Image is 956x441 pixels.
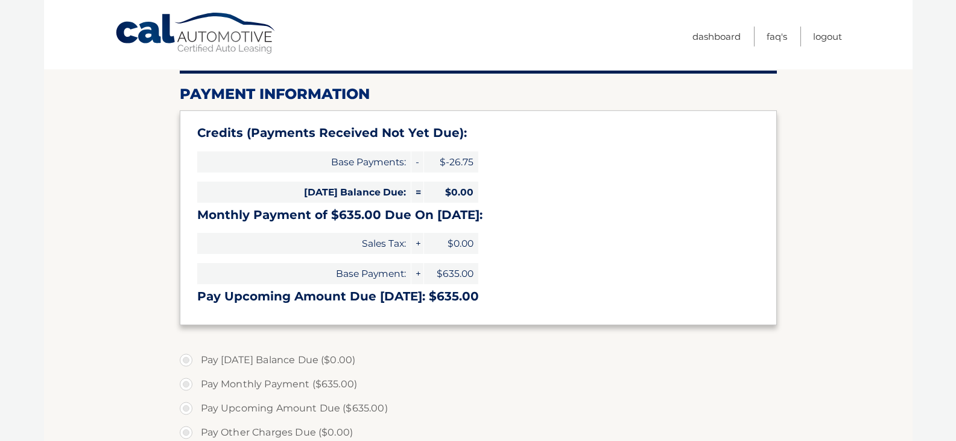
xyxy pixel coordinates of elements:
h3: Pay Upcoming Amount Due [DATE]: $635.00 [197,289,759,304]
label: Pay [DATE] Balance Due ($0.00) [180,348,777,372]
a: Dashboard [692,27,741,46]
label: Pay Monthly Payment ($635.00) [180,372,777,396]
span: Base Payment: [197,263,411,284]
h2: Payment Information [180,85,777,103]
span: - [411,151,423,173]
span: $0.00 [424,182,478,203]
h3: Credits (Payments Received Not Yet Due): [197,125,759,141]
span: Sales Tax: [197,233,411,254]
span: Base Payments: [197,151,411,173]
span: $0.00 [424,233,478,254]
h3: Monthly Payment of $635.00 Due On [DATE]: [197,208,759,223]
span: + [411,263,423,284]
span: + [411,233,423,254]
span: [DATE] Balance Due: [197,182,411,203]
label: Pay Upcoming Amount Due ($635.00) [180,396,777,420]
a: Logout [813,27,842,46]
a: Cal Automotive [115,12,277,55]
a: FAQ's [767,27,787,46]
span: = [411,182,423,203]
span: $-26.75 [424,151,478,173]
span: $635.00 [424,263,478,284]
